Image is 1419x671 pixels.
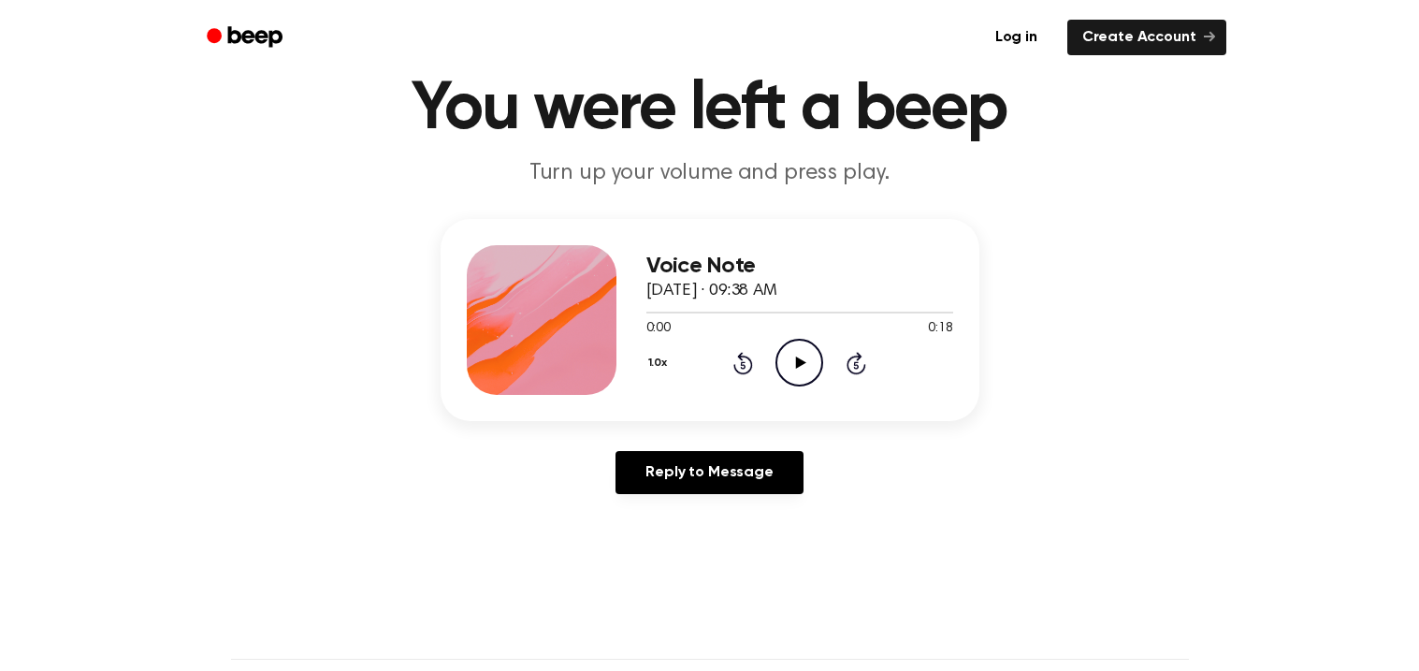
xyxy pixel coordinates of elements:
h1: You were left a beep [231,76,1189,143]
h3: Voice Note [646,254,953,279]
span: 0:00 [646,319,671,339]
p: Turn up your volume and press play. [351,158,1069,189]
a: Reply to Message [615,451,803,494]
a: Log in [977,16,1056,59]
a: Create Account [1067,20,1226,55]
button: 1.0x [646,347,674,379]
span: [DATE] · 09:38 AM [646,283,777,299]
a: Beep [194,20,299,56]
span: 0:18 [928,319,952,339]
